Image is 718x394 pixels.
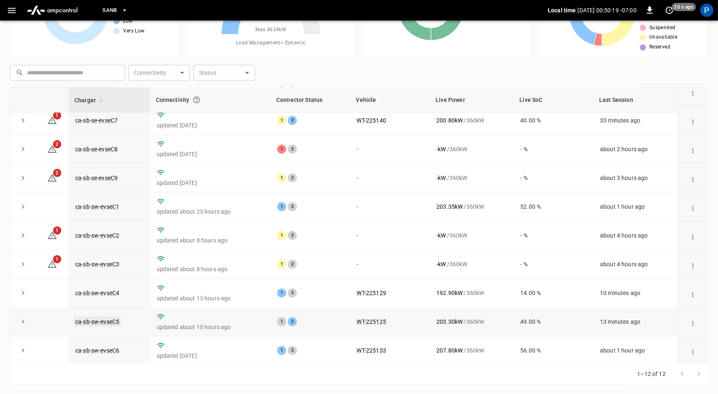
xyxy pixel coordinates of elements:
td: - % [514,135,593,164]
td: - [350,135,430,164]
div: 1 [277,288,286,297]
div: profile-icon [700,4,713,17]
td: - % [514,164,593,192]
td: - [350,164,430,192]
button: expand row [17,344,29,357]
button: expand row [17,287,29,299]
div: action cell options [687,231,699,240]
div: 1 [277,260,286,269]
td: - [350,250,430,279]
th: Connector Status [271,88,350,113]
div: 2 [288,231,297,240]
a: WT-225133 [357,347,386,354]
div: 2 [288,288,297,297]
td: 33 minutes ago [593,106,678,135]
p: - kW [436,145,446,153]
button: expand row [17,229,29,242]
td: 52.00 % [514,192,593,221]
td: 40.00 % [514,106,593,135]
div: / 360 kW [436,145,507,153]
div: action cell options [687,145,699,153]
div: action cell options [687,346,699,355]
div: 2 [288,260,297,269]
span: Unavailable [649,33,677,41]
div: 2 [288,317,297,326]
td: - % [514,250,593,279]
td: 13 minutes ago [593,308,678,336]
div: 1 [277,231,286,240]
td: about 4 hours ago [593,221,678,250]
td: - [350,192,430,221]
div: 2 [288,173,297,182]
a: ca-sb-sw-evseC4 [75,290,119,296]
img: ampcontrol.io logo [23,2,81,18]
p: 203.35 kW [436,203,463,211]
div: / 360 kW [436,231,507,240]
td: about 2 hours ago [593,135,678,164]
p: 203.30 kW [436,318,463,326]
div: 2 [288,116,297,125]
a: 2 [47,174,57,181]
td: about 1 hour ago [593,192,678,221]
div: / 360 kW [436,346,507,355]
div: 1 [277,116,286,125]
td: - % [514,221,593,250]
a: WT-225129 [357,290,386,296]
td: about 1 hour ago [593,336,678,365]
td: - [350,221,430,250]
a: ca-sb-sw-evseC5 [74,317,121,327]
div: action cell options [687,174,699,182]
div: action cell options [687,260,699,268]
span: 2 [53,140,61,148]
a: ca-sb-sw-evseC1 [75,203,119,210]
div: action cell options [687,318,699,326]
p: 200.80 kW [436,116,463,124]
p: - kW [436,174,446,182]
a: WT-225125 [357,318,386,325]
div: 2 [288,202,297,211]
p: updated about 23 hours ago [157,207,264,216]
a: 1 [47,232,57,238]
th: Live Power [430,88,514,113]
a: 1 [47,117,57,123]
p: updated about 8 hours ago [157,265,264,273]
p: updated [DATE] [157,352,264,360]
span: 1 [53,111,61,120]
p: - kW [436,231,446,240]
p: Local time [548,6,576,14]
td: 10 minutes ago [593,279,678,308]
div: / 360 kW [436,318,507,326]
th: Vehicle [350,88,430,113]
td: about 3 hours ago [593,164,678,192]
span: Charger [74,95,107,105]
div: / 360 kW [436,174,507,182]
div: / 360 kW [436,203,507,211]
td: 49.00 % [514,308,593,336]
p: 192.90 kW [436,289,463,297]
th: Last Session [593,88,678,113]
div: / 360 kW [436,116,507,124]
p: updated [DATE] [157,150,264,158]
p: [DATE] 00:50:19 -07:00 [578,6,637,14]
span: Suspended [649,24,676,32]
div: 1 [277,317,286,326]
button: expand row [17,143,29,155]
div: / 360 kW [436,260,507,268]
div: action cell options [687,88,699,96]
span: 1 [53,255,61,263]
div: 1 [277,145,286,154]
span: Load Management = Dynamic [236,39,306,47]
button: SanB [99,2,131,18]
span: Max. 4634 kW [255,26,286,34]
div: action cell options [687,203,699,211]
p: updated [DATE] [157,121,264,129]
span: 20 s ago [672,3,696,11]
button: expand row [17,172,29,184]
span: Very Low [123,27,144,35]
span: SanB [102,6,117,15]
span: 2 [53,169,61,177]
div: Connectivity [156,92,265,107]
a: WT-225140 [357,117,386,124]
button: expand row [17,200,29,213]
a: ca-sb-se-evseC9 [75,175,118,181]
